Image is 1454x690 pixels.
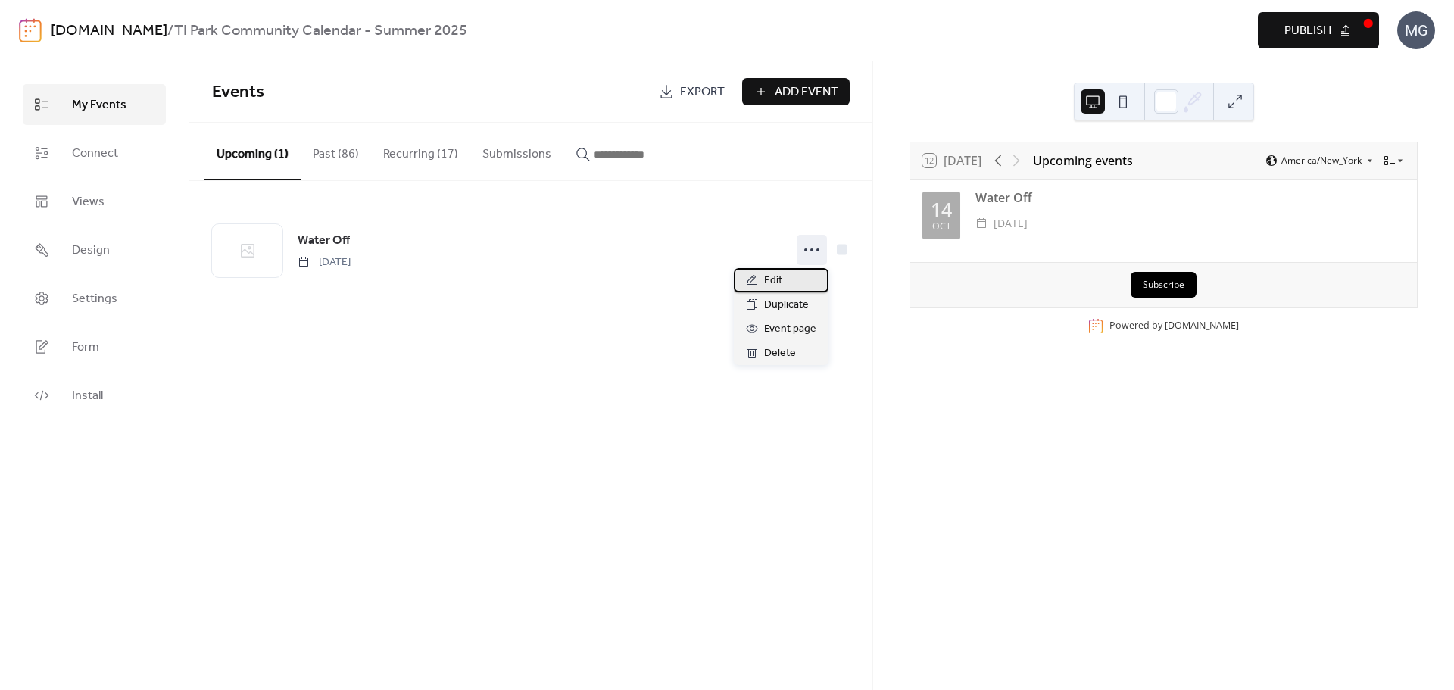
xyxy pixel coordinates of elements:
span: Export [680,83,725,101]
a: [DOMAIN_NAME] [1165,319,1239,332]
b: TI Park Community Calendar - Summer 2025 [174,17,467,45]
img: logo [19,18,42,42]
span: Design [72,242,110,260]
span: Views [72,193,105,211]
a: Design [23,229,166,270]
span: [DATE] [298,254,351,270]
span: Event page [764,320,816,339]
button: Submissions [470,123,563,179]
span: Connect [72,145,118,163]
span: Delete [764,345,796,363]
button: Past (86) [301,123,371,179]
a: [DOMAIN_NAME] [51,17,167,45]
span: [DATE] [994,214,1028,233]
span: Edit [764,272,782,290]
button: Publish [1258,12,1379,48]
span: Publish [1284,22,1331,40]
span: Form [72,339,99,357]
a: Views [23,181,166,222]
a: Install [23,375,166,416]
span: Duplicate [764,296,809,314]
a: Water Off [298,231,350,251]
div: ​ [975,214,988,233]
span: Settings [72,290,117,308]
span: Add Event [775,83,838,101]
div: MG [1397,11,1435,49]
div: Oct [932,222,951,232]
span: Events [212,76,264,109]
a: My Events [23,84,166,125]
button: Upcoming (1) [204,123,301,180]
button: Add Event [742,78,850,105]
div: Water Off [975,189,1405,207]
div: Upcoming events [1033,151,1133,170]
a: Settings [23,278,166,319]
span: Install [72,387,103,405]
button: Recurring (17) [371,123,470,179]
span: My Events [72,96,126,114]
a: Connect [23,133,166,173]
a: Form [23,326,166,367]
span: Water Off [298,232,350,250]
b: / [167,17,174,45]
button: Subscribe [1131,272,1197,298]
div: Powered by [1109,319,1239,332]
span: America/New_York [1281,156,1362,165]
a: Export [647,78,736,105]
div: 14 [931,200,952,219]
